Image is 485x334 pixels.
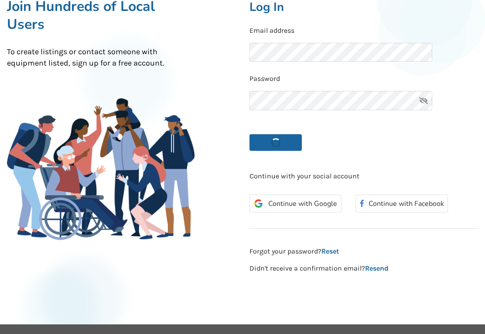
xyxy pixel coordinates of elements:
p: Forgot your password? [249,247,478,257]
img: Google Icon [254,199,263,208]
p: To create listings or contact someone with equipment listed, sign up for a free account. [7,46,195,69]
img: Family Gathering [7,98,195,240]
p: Email address [249,26,478,36]
a: Reset [321,247,339,255]
p: Didn't receive a confirmation email? [249,264,478,274]
a: Resend [365,264,389,272]
button: Log in [249,134,302,151]
button: Continue with Facebook [355,195,447,212]
span: Continue with Google [268,200,337,207]
p: Password [249,74,478,84]
p: Continue with your social account [249,171,478,181]
button: Continue with Google [249,195,342,212]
